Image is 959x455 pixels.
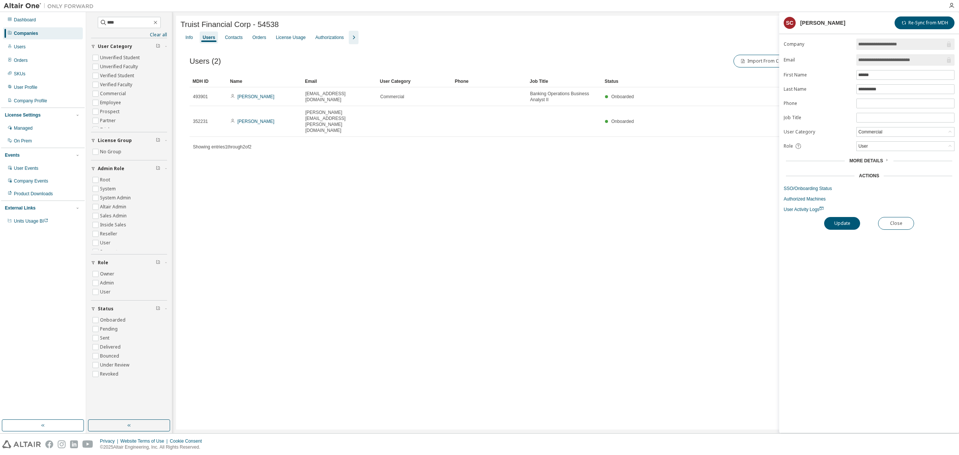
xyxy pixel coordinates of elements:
[238,119,275,124] a: [PERSON_NAME]
[14,71,25,77] div: SKUs
[305,91,373,103] span: [EMAIL_ADDRESS][DOMAIN_NAME]
[181,20,279,29] span: Truist Financial Corp - 54538
[315,34,344,40] div: Authorizations
[100,89,127,98] label: Commercial
[4,2,97,10] img: Altair One
[857,127,954,136] div: Commercial
[2,440,41,448] img: altair_logo.svg
[14,57,28,63] div: Orders
[100,370,120,379] label: Revoked
[100,229,119,238] label: Reseller
[784,196,955,202] a: Authorized Machines
[190,57,221,66] span: Users (2)
[91,160,167,177] button: Admin Role
[156,166,160,172] span: Clear filter
[193,94,208,100] span: 493901
[193,144,251,150] span: Showing entries 1 through 2 of 2
[225,34,242,40] div: Contacts
[100,147,123,156] label: No Group
[100,438,120,444] div: Privacy
[156,260,160,266] span: Clear filter
[100,98,122,107] label: Employee
[784,86,852,92] label: Last Name
[70,440,78,448] img: linkedin.svg
[800,20,845,26] div: [PERSON_NAME]
[252,34,266,40] div: Orders
[100,444,206,451] p: © 2025 Altair Engineering, Inc. All Rights Reserved.
[895,16,955,29] button: Re-Sync from MDH
[100,116,117,125] label: Partner
[45,440,53,448] img: facebook.svg
[14,178,48,184] div: Company Events
[784,129,852,135] label: User Category
[784,41,852,47] label: Company
[100,287,112,296] label: User
[5,205,36,211] div: External Links
[100,184,117,193] label: System
[238,94,275,99] a: [PERSON_NAME]
[100,325,119,334] label: Pending
[185,34,193,40] div: Info
[100,352,121,361] label: Bounced
[100,53,141,62] label: Unverified Student
[14,44,25,50] div: Users
[100,361,131,370] label: Under Review
[170,438,206,444] div: Cookie Consent
[156,43,160,49] span: Clear filter
[100,316,127,325] label: Onboarded
[230,75,299,87] div: Name
[91,32,167,38] a: Clear all
[91,301,167,317] button: Status
[120,438,170,444] div: Website Terms of Use
[100,193,132,202] label: System Admin
[14,98,47,104] div: Company Profile
[784,207,824,212] span: User Activity Logs
[98,43,132,49] span: User Category
[5,152,19,158] div: Events
[857,142,954,151] div: User
[100,107,121,116] label: Prospect
[784,100,852,106] label: Phone
[100,220,128,229] label: Inside Sales
[100,175,112,184] label: Root
[784,57,852,63] label: Email
[857,142,869,150] div: User
[14,125,33,131] div: Managed
[91,254,167,271] button: Role
[100,238,112,247] label: User
[878,217,914,230] button: Close
[276,34,305,40] div: License Usage
[100,211,128,220] label: Sales Admin
[91,132,167,149] button: License Group
[14,219,48,224] span: Units Usage BI
[784,17,796,29] div: SC
[100,343,122,352] label: Delivered
[305,75,374,87] div: Email
[100,71,136,80] label: Verified Student
[14,84,37,90] div: User Profile
[784,186,955,192] a: SSO/Onboarding Status
[100,247,119,256] label: Support
[14,17,36,23] div: Dashboard
[14,165,38,171] div: User Events
[824,217,860,230] button: Update
[733,55,790,67] button: Import From CSV
[100,80,134,89] label: Verified Faculty
[156,138,160,144] span: Clear filter
[849,158,883,163] span: More Details
[91,38,167,55] button: User Category
[14,191,53,197] div: Product Downloads
[611,94,634,99] span: Onboarded
[5,112,40,118] div: License Settings
[203,34,215,40] div: Users
[530,75,599,87] div: Job Title
[100,62,139,71] label: Unverified Faculty
[98,260,108,266] span: Role
[784,143,793,149] span: Role
[156,306,160,312] span: Clear filter
[100,278,115,287] label: Admin
[857,128,883,136] div: Commercial
[380,75,449,87] div: User Category
[100,125,111,134] label: Trial
[98,138,132,144] span: License Group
